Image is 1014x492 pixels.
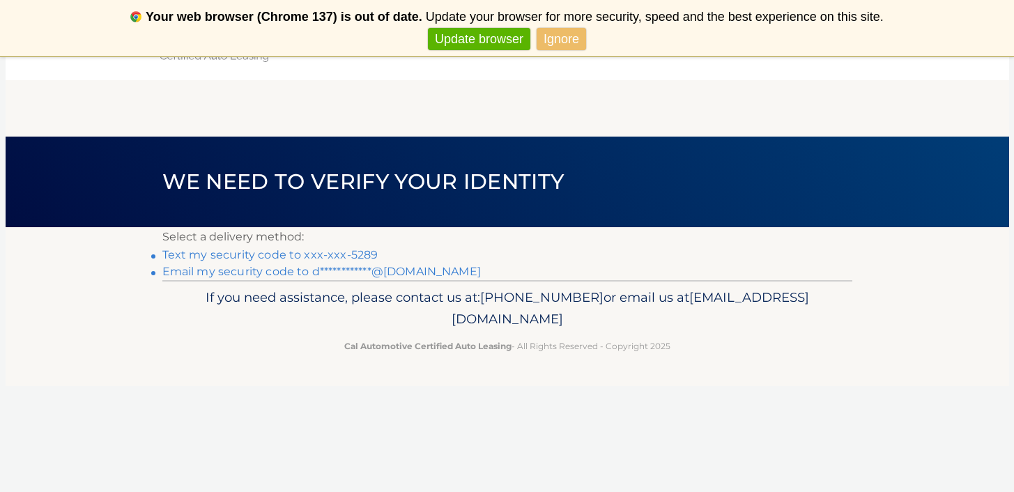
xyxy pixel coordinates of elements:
[426,10,884,24] span: Update your browser for more security, speed and the best experience on this site.
[171,286,843,331] p: If you need assistance, please contact us at: or email us at
[162,227,852,247] p: Select a delivery method:
[344,341,512,351] strong: Cal Automotive Certified Auto Leasing
[171,339,843,353] p: - All Rights Reserved - Copyright 2025
[428,28,530,51] a: Update browser
[162,169,564,194] span: We need to verify your identity
[146,10,422,24] b: Your web browser (Chrome 137) is out of date.
[162,248,378,261] a: Text my security code to xxx-xxx-5289
[480,289,604,305] span: [PHONE_NUMBER]
[537,28,586,51] a: Ignore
